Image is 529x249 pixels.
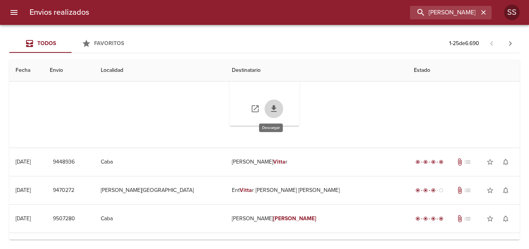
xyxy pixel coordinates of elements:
[423,160,428,164] span: radio_button_checked
[498,211,513,226] button: Activar notificaciones
[502,215,510,223] span: notifications_none
[482,154,498,170] button: Agregar a favoritos
[226,148,408,176] td: [PERSON_NAME] r
[50,212,78,226] button: 9507280
[502,158,510,166] span: notifications_none
[498,183,513,198] button: Activar notificaciones
[246,99,264,118] a: Abrir
[95,205,226,233] td: Caba
[226,205,408,233] td: [PERSON_NAME]
[504,5,520,20] div: SS
[9,34,134,53] div: Tabs Envios
[408,59,520,82] th: Estado
[30,6,89,19] h6: Envios realizados
[226,176,408,204] td: Ent r [PERSON_NAME] [PERSON_NAME]
[504,5,520,20] div: Abrir información de usuario
[414,158,445,166] div: Entregado
[16,215,31,222] div: [DATE]
[486,215,494,223] span: star_border
[273,158,286,165] em: Vitta
[16,158,31,165] div: [DATE]
[449,40,479,47] p: 1 - 25 de 6.690
[415,188,420,193] span: radio_button_checked
[464,186,471,194] span: No tiene pedido asociado
[50,155,78,169] button: 9448936
[501,34,520,53] span: Pagina siguiente
[415,160,420,164] span: radio_button_checked
[414,186,445,194] div: En viaje
[439,160,443,164] span: radio_button_checked
[414,215,445,223] div: Entregado
[502,186,510,194] span: notifications_none
[16,187,31,193] div: [DATE]
[50,183,77,198] button: 9470272
[95,59,226,82] th: Localidad
[486,186,494,194] span: star_border
[431,160,436,164] span: radio_button_checked
[423,188,428,193] span: radio_button_checked
[273,215,316,222] em: [PERSON_NAME]
[498,154,513,170] button: Activar notificaciones
[9,59,44,82] th: Fecha
[95,176,226,204] td: [PERSON_NAME][GEOGRAPHIC_DATA]
[410,6,478,19] input: buscar
[486,158,494,166] span: star_border
[456,158,464,166] span: Tiene documentos adjuntos
[53,157,75,167] span: 9448936
[240,187,252,193] em: Vitta
[456,186,464,194] span: Tiene documentos adjuntos
[431,216,436,221] span: radio_button_checked
[482,211,498,226] button: Agregar a favoritos
[464,158,471,166] span: No tiene pedido asociado
[226,59,408,82] th: Destinatario
[423,216,428,221] span: radio_button_checked
[44,59,94,82] th: Envio
[5,3,23,22] button: menu
[439,216,443,221] span: radio_button_checked
[456,215,464,223] span: Tiene documentos adjuntos
[439,188,443,193] span: radio_button_unchecked
[482,183,498,198] button: Agregar a favoritos
[94,40,124,47] span: Favoritos
[431,188,436,193] span: radio_button_checked
[53,214,75,224] span: 9507280
[464,215,471,223] span: No tiene pedido asociado
[95,148,226,176] td: Caba
[482,39,501,47] span: Pagina anterior
[415,216,420,221] span: radio_button_checked
[53,186,74,195] span: 9470272
[37,40,56,47] span: Todos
